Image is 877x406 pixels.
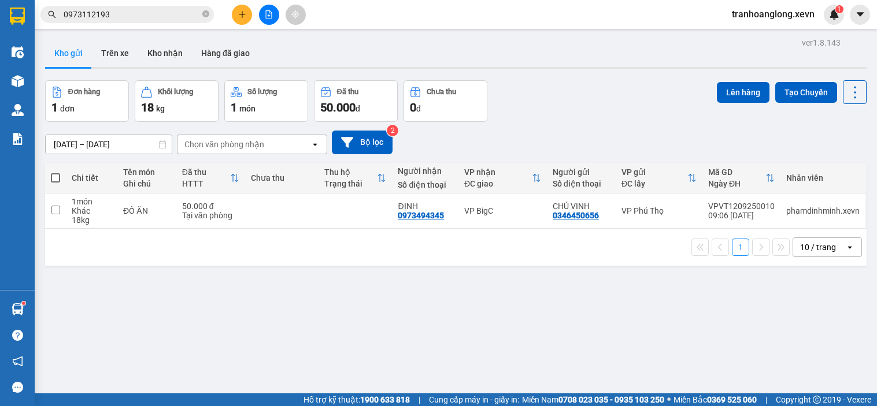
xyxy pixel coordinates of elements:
[845,243,854,252] svg: open
[464,179,532,188] div: ĐC giao
[176,163,245,193] th: Toggle SortBy
[723,7,824,21] span: tranhoanglong.xevn
[72,173,112,182] div: Chi tiết
[553,179,610,188] div: Số điện thoại
[708,167,765,177] div: Mã GD
[708,202,775,211] div: VPVT1209250010
[398,180,453,189] div: Số điện thoại
[141,100,154,114] span: 18
[387,125,398,136] sup: 2
[416,104,421,113] span: đ
[464,206,541,215] div: VP BigC
[621,179,687,188] div: ĐC lấy
[398,211,444,220] div: 0973494345
[156,104,165,113] span: kg
[786,206,860,215] div: phamdinhminh.xevn
[837,5,841,13] span: 1
[813,396,821,404] span: copyright
[72,215,112,225] div: 18 kg
[239,104,256,113] span: món
[64,8,200,21] input: Tìm tên, số ĐT hoặc mã đơn
[68,88,100,96] div: Đơn hàng
[855,9,865,20] span: caret-down
[12,330,23,341] span: question-circle
[182,167,230,177] div: Đã thu
[184,139,264,150] div: Chọn văn phòng nhận
[60,104,75,113] span: đơn
[182,211,239,220] div: Tại văn phòng
[123,179,171,188] div: Ghi chú
[419,393,420,406] span: |
[522,393,664,406] span: Miền Nam
[12,382,23,393] span: message
[558,395,664,404] strong: 0708 023 035 - 0935 103 250
[72,206,112,215] div: Khác
[48,10,56,18] span: search
[429,393,519,406] span: Cung cấp máy in - giấy in:
[802,36,841,49] div: ver 1.8.143
[138,39,192,67] button: Kho nhận
[850,5,870,25] button: caret-down
[238,10,246,18] span: plus
[674,393,757,406] span: Miền Bắc
[232,5,252,25] button: plus
[324,179,377,188] div: Trạng thái
[616,163,702,193] th: Toggle SortBy
[22,301,25,305] sup: 1
[427,88,456,96] div: Chưa thu
[320,100,356,114] span: 50.000
[192,39,259,67] button: Hàng đã giao
[775,82,837,103] button: Tạo Chuyến
[553,202,610,211] div: CHÚ VINH
[553,211,599,220] div: 0346450656
[202,10,209,17] span: close-circle
[553,167,610,177] div: Người gửi
[265,10,273,18] span: file-add
[123,206,171,215] div: ĐỒ ĂN
[10,8,25,25] img: logo-vxr
[12,303,24,315] img: warehouse-icon
[12,75,24,87] img: warehouse-icon
[12,356,23,367] span: notification
[337,88,358,96] div: Đã thu
[51,100,58,114] span: 1
[356,104,360,113] span: đ
[835,5,843,13] sup: 1
[224,80,308,122] button: Số lượng1món
[182,179,230,188] div: HTTT
[324,167,377,177] div: Thu hộ
[247,88,277,96] div: Số lượng
[135,80,219,122] button: Khối lượng18kg
[92,39,138,67] button: Trên xe
[319,163,392,193] th: Toggle SortBy
[458,163,547,193] th: Toggle SortBy
[304,393,410,406] span: Hỗ trợ kỹ thuật:
[707,395,757,404] strong: 0369 525 060
[398,166,453,176] div: Người nhận
[708,179,765,188] div: Ngày ĐH
[259,5,279,25] button: file-add
[45,80,129,122] button: Đơn hàng1đơn
[182,202,239,211] div: 50.000 đ
[314,80,398,122] button: Đã thu50.000đ
[45,39,92,67] button: Kho gửi
[786,173,860,182] div: Nhân viên
[621,206,697,215] div: VP Phú Thọ
[72,197,112,206] div: 1 món
[621,167,687,177] div: VP gửi
[123,167,171,177] div: Tên món
[410,100,416,114] span: 0
[12,104,24,116] img: warehouse-icon
[829,9,839,20] img: icon-new-feature
[332,131,393,154] button: Bộ lọc
[46,135,172,154] input: Select a date range.
[717,82,769,103] button: Lên hàng
[398,202,453,211] div: ĐỊNH
[360,395,410,404] strong: 1900 633 818
[231,100,237,114] span: 1
[202,9,209,20] span: close-circle
[158,88,193,96] div: Khối lượng
[708,211,775,220] div: 09:06 [DATE]
[251,173,313,182] div: Chưa thu
[291,10,299,18] span: aim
